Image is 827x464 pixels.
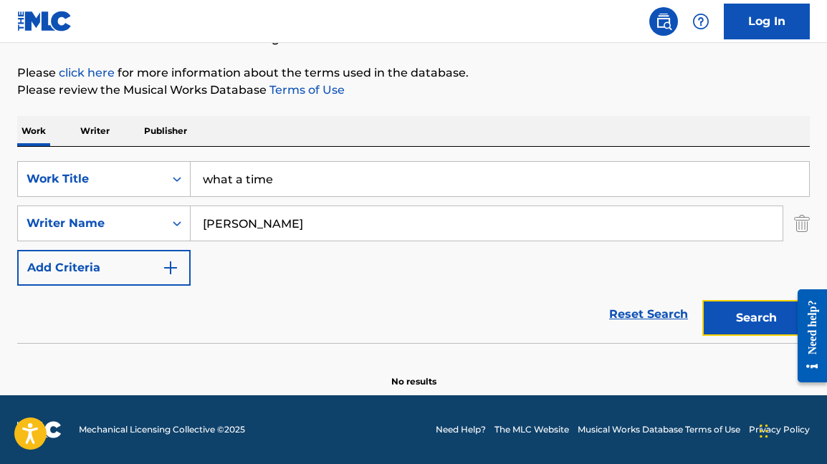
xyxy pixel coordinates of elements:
[687,7,715,36] div: Help
[27,170,156,188] div: Work Title
[578,423,740,436] a: Musical Works Database Terms of Use
[692,13,709,30] img: help
[162,259,179,276] img: 9d2ae6d4665cec9f34b9.svg
[59,66,115,79] a: click here
[436,423,486,436] a: Need Help?
[17,116,50,146] p: Work
[267,83,345,97] a: Terms of Use
[391,358,436,388] p: No results
[755,395,827,464] iframe: Chat Widget
[27,215,156,232] div: Writer Name
[649,7,678,36] a: Public Search
[79,423,245,436] span: Mechanical Licensing Collective © 2025
[787,279,827,394] iframe: Resource Center
[702,300,810,336] button: Search
[602,299,695,330] a: Reset Search
[794,206,810,241] img: Delete Criterion
[76,116,114,146] p: Writer
[17,421,62,438] img: logo
[17,82,810,99] p: Please review the Musical Works Database
[17,250,191,286] button: Add Criteria
[760,410,768,453] div: Drag
[724,4,810,39] a: Log In
[17,11,72,32] img: MLC Logo
[494,423,569,436] a: The MLC Website
[655,13,672,30] img: search
[749,423,810,436] a: Privacy Policy
[17,64,810,82] p: Please for more information about the terms used in the database.
[17,161,810,343] form: Search Form
[140,116,191,146] p: Publisher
